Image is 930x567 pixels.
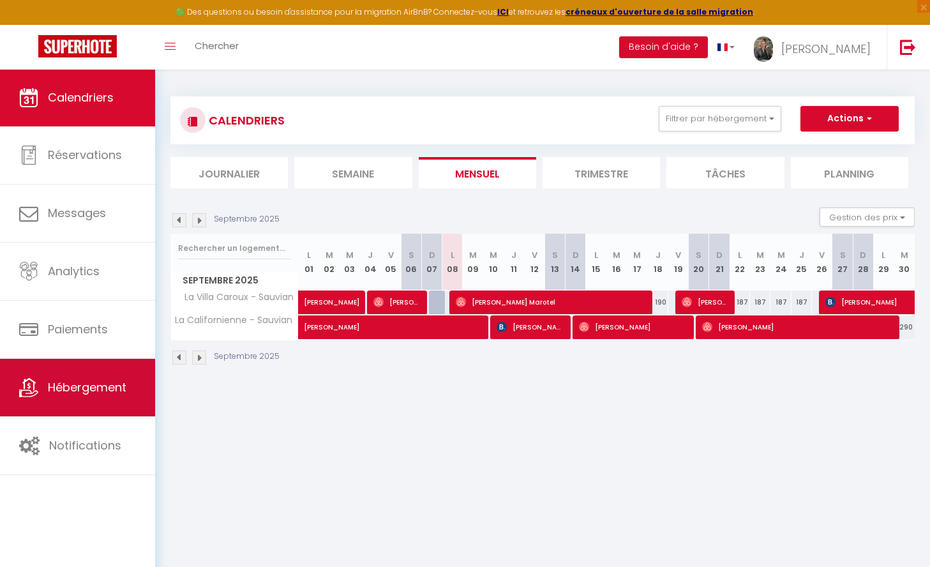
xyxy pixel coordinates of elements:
th: 13 [545,234,566,291]
a: ... [PERSON_NAME] [744,25,887,70]
abbr: J [511,249,516,261]
th: 07 [422,234,442,291]
abbr: V [532,249,537,261]
img: ... [754,36,773,62]
abbr: J [656,249,661,261]
th: 21 [709,234,730,291]
span: [PERSON_NAME] [682,290,730,314]
span: [PERSON_NAME] [497,315,565,339]
p: Septembre 2025 [214,351,280,363]
abbr: J [799,249,804,261]
button: Actions [800,106,899,132]
th: 06 [401,234,421,291]
abbr: V [675,249,681,261]
abbr: L [451,249,454,261]
p: Septembre 2025 [214,213,280,225]
a: ICI [497,6,509,17]
li: Trimestre [543,157,660,188]
div: 187 [770,291,791,314]
span: Chercher [195,39,239,52]
abbr: D [716,249,723,261]
th: 20 [689,234,709,291]
span: [PERSON_NAME] [579,315,688,339]
abbr: S [696,249,701,261]
span: [PERSON_NAME] Marotel [456,290,647,314]
input: Rechercher un logement... [178,237,291,260]
div: 187 [791,291,812,314]
th: 30 [894,234,915,291]
abbr: M [756,249,764,261]
th: 23 [750,234,770,291]
abbr: M [777,249,785,261]
th: 22 [730,234,750,291]
abbr: D [429,249,435,261]
abbr: J [368,249,373,261]
th: 10 [483,234,504,291]
abbr: S [409,249,414,261]
li: Journalier [170,157,288,188]
div: 187 [750,291,770,314]
abbr: M [901,249,908,261]
th: 02 [319,234,340,291]
abbr: V [819,249,825,261]
th: 01 [299,234,319,291]
span: La Californienne - Sauvian [173,315,292,325]
span: Septembre 2025 [171,271,298,290]
abbr: D [573,249,579,261]
th: 25 [791,234,812,291]
button: Ouvrir le widget de chat LiveChat [10,5,49,43]
th: 11 [504,234,524,291]
span: Paiements [48,321,108,337]
th: 05 [380,234,401,291]
abbr: L [738,249,742,261]
a: [PERSON_NAME] [299,291,319,315]
a: Chercher [185,25,248,70]
span: Messages [48,205,106,221]
th: 04 [360,234,380,291]
abbr: M [469,249,477,261]
span: Calendriers [48,89,114,105]
th: 18 [647,234,668,291]
th: 26 [812,234,832,291]
th: 19 [668,234,689,291]
img: Super Booking [38,35,117,57]
th: 28 [853,234,873,291]
th: 27 [832,234,853,291]
abbr: L [594,249,598,261]
li: Planning [791,157,908,188]
button: Filtrer par hébergement [659,106,781,132]
li: Semaine [294,157,412,188]
a: [PERSON_NAME] [299,315,319,340]
span: Notifications [49,437,121,453]
abbr: L [881,249,885,261]
div: 187 [730,291,750,314]
abbr: M [346,249,354,261]
th: 12 [524,234,544,291]
th: 15 [586,234,606,291]
abbr: M [613,249,620,261]
h3: CALENDRIERS [206,106,285,135]
div: 190 [647,291,668,314]
th: 16 [606,234,627,291]
abbr: L [307,249,311,261]
div: 290 [894,315,915,339]
span: Hébergement [48,379,126,395]
abbr: M [326,249,333,261]
span: La Villa Caroux - Sauvian [173,291,297,305]
button: Gestion des prix [820,208,915,227]
span: [PERSON_NAME] [373,290,421,314]
button: Besoin d'aide ? [619,36,708,58]
li: Mensuel [419,157,536,188]
th: 09 [463,234,483,291]
a: créneaux d'ouverture de la salle migration [566,6,753,17]
th: 03 [340,234,360,291]
span: [PERSON_NAME] [304,308,568,333]
th: 17 [627,234,647,291]
th: 24 [770,234,791,291]
span: [PERSON_NAME] [304,283,392,308]
abbr: S [552,249,558,261]
abbr: S [840,249,846,261]
abbr: M [633,249,641,261]
abbr: D [860,249,866,261]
